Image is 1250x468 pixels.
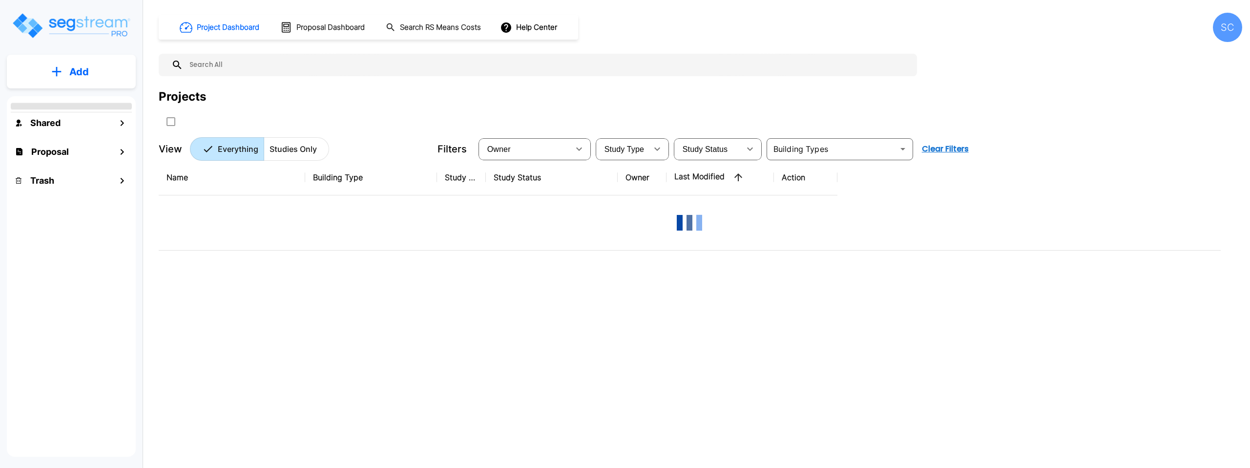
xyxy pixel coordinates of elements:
button: Proposal Dashboard [276,17,370,38]
button: Help Center [498,18,561,37]
p: Add [69,64,89,79]
button: Project Dashboard [176,17,265,38]
div: Projects [159,88,206,106]
div: SC [1213,13,1242,42]
input: Building Types [770,142,894,156]
th: Name [159,160,305,195]
button: SelectAll [161,112,181,131]
button: Clear Filters [918,139,973,159]
th: Building Type [305,160,437,195]
th: Owner [618,160,667,195]
h1: Proposal [31,145,69,158]
h1: Proposal Dashboard [296,22,365,33]
button: Studies Only [264,137,329,161]
img: Logo [11,12,131,40]
button: Search RS Means Costs [382,18,486,37]
p: Everything [218,143,258,155]
input: Search All [183,54,912,76]
h1: Trash [30,174,54,187]
h1: Project Dashboard [197,22,259,33]
h1: Shared [30,116,61,129]
th: Study Status [486,160,618,195]
span: Study Type [604,145,644,153]
p: Studies Only [270,143,317,155]
th: Action [774,160,837,195]
div: Select [598,135,647,163]
button: Add [7,58,136,86]
img: Loading [670,203,709,242]
button: Everything [190,137,264,161]
div: Select [676,135,740,163]
span: Study Status [683,145,728,153]
button: Open [896,142,910,156]
span: Owner [487,145,511,153]
div: Select [480,135,569,163]
div: Platform [190,137,329,161]
p: Filters [437,142,467,156]
h1: Search RS Means Costs [400,22,481,33]
th: Last Modified [667,160,774,195]
p: View [159,142,182,156]
th: Study Type [437,160,486,195]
